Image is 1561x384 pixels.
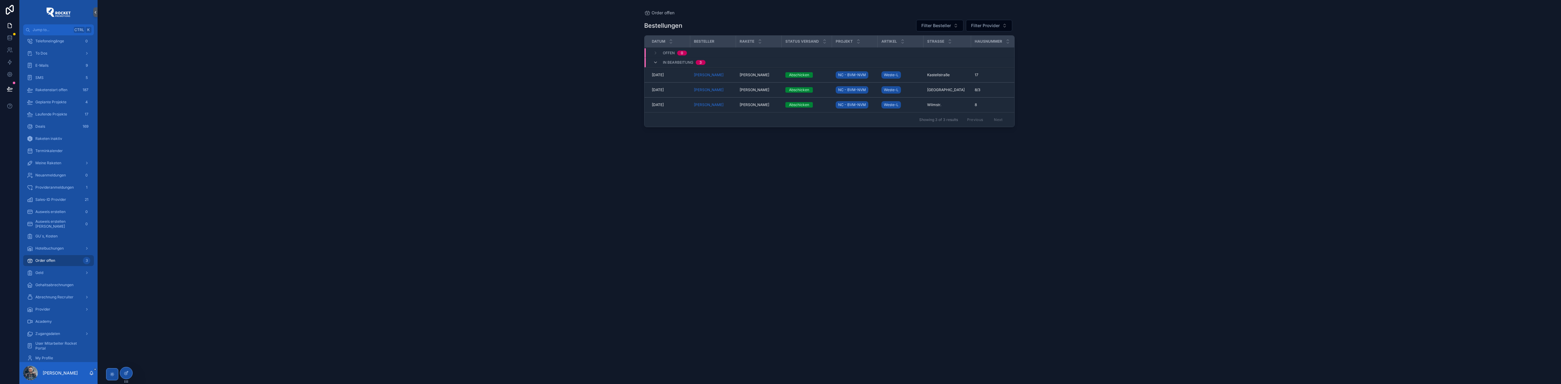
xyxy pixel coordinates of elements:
span: NC - BVM-NVM [838,102,866,107]
span: Ausweis erstellen [35,209,66,214]
a: Wilmstr. [927,102,967,107]
span: [PERSON_NAME] [740,73,769,77]
span: Hotelbuchungen [35,246,64,251]
a: Neuanmeldungen0 [23,170,94,181]
a: Weste-L [881,100,920,110]
span: [DATE] [652,87,664,92]
span: Weste-L [884,73,898,77]
span: Weste-L [884,87,898,92]
span: Sales-ID Provider [35,197,66,202]
span: Filter Besteller [921,23,951,29]
a: Deals169 [23,121,94,132]
span: Geld [35,270,43,275]
span: Order offen [35,258,55,263]
span: Offen [663,51,675,55]
a: My Profile [23,353,94,364]
span: [GEOGRAPHIC_DATA] [927,87,965,92]
a: Terminkalender [23,145,94,156]
a: NC - BVM-NVM [836,70,874,80]
span: Academy [35,319,52,324]
div: 169 [81,123,90,130]
a: Provider [23,304,94,315]
a: Abrechnung Recruiter [23,292,94,303]
span: SMS [35,75,44,80]
button: Select Button [966,20,1012,31]
span: Rakete [740,39,754,44]
a: [PERSON_NAME] [694,102,723,107]
span: Ausweis erstellen [PERSON_NAME] [35,219,80,229]
span: Gehaltsabrechnungen [35,283,73,287]
span: Raketen inaktiv [35,136,62,141]
div: 187 [81,86,90,94]
a: [PERSON_NAME] [694,73,732,77]
a: [DATE] [652,102,687,107]
a: [PERSON_NAME] [694,87,723,92]
div: Abschicken [789,72,809,78]
a: Kastellstraße [927,73,967,77]
span: Filter Provider [971,23,1000,29]
span: [DATE] [652,102,664,107]
a: NC - BVM-NVM [836,71,868,79]
span: Status Versand [785,39,819,44]
span: 8 [975,102,977,107]
span: Meine Raketen [35,161,61,165]
a: Weste-L [881,70,920,80]
div: 3 [83,257,90,264]
span: Datum [652,39,665,44]
a: Abschicken [785,87,828,93]
span: Geplante Projekte [35,100,66,105]
a: Academy [23,316,94,327]
span: Straße [927,39,944,44]
h1: Bestellungen [644,21,682,30]
span: Abrechnung Recruiter [35,295,73,300]
span: NC - BVM-NVM [838,73,866,77]
a: SMS5 [23,72,94,83]
span: Kastellstraße [927,73,950,77]
a: [PERSON_NAME] [694,102,732,107]
a: NC - BVM-NVM [836,100,874,110]
a: Sales-ID Provider21 [23,194,94,205]
a: [PERSON_NAME] [694,87,732,92]
a: Order offen3 [23,255,94,266]
div: 4 [83,98,90,106]
span: Terminkalender [35,148,63,153]
a: NC - BVM-NVM [836,101,868,108]
div: 0 [681,51,683,55]
span: Artikel [881,39,897,44]
span: Telefoneingänge [35,39,64,44]
div: 0 [83,208,90,215]
span: Ctrl [74,27,85,33]
span: Weste-L [884,102,898,107]
a: Zugangsdaten [23,328,94,339]
img: App logo [46,7,71,17]
a: Weste-L [881,86,901,94]
span: 8/3 [975,87,980,92]
a: [PERSON_NAME] [740,87,778,92]
a: Gehaltsabrechnungen [23,279,94,290]
div: 0 [83,37,90,45]
a: NC - BVM-NVM [836,86,868,94]
a: User Mitarbeiter Rocket Portal [23,340,94,351]
span: Provider [35,307,50,312]
a: Laufende Projekte17 [23,109,94,120]
a: Geplante Projekte4 [23,97,94,108]
a: Ausweis erstellen0 [23,206,94,217]
span: Jump to... [33,27,71,32]
span: Laufende Projekte [35,112,67,117]
span: My Profile [35,356,53,361]
span: Wilmstr. [927,102,941,107]
a: [GEOGRAPHIC_DATA] [927,87,967,92]
span: [PERSON_NAME] [740,102,769,107]
a: Meine Raketen [23,158,94,169]
span: [DATE] [652,73,664,77]
a: Hotelbuchungen [23,243,94,254]
button: Select Button [916,20,963,31]
span: [PERSON_NAME] [740,87,769,92]
span: Provideranmeldungen [35,185,74,190]
a: 8 [975,102,1013,107]
a: 8/3 [975,87,1013,92]
a: [DATE] [652,87,687,92]
span: Projekt [836,39,853,44]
